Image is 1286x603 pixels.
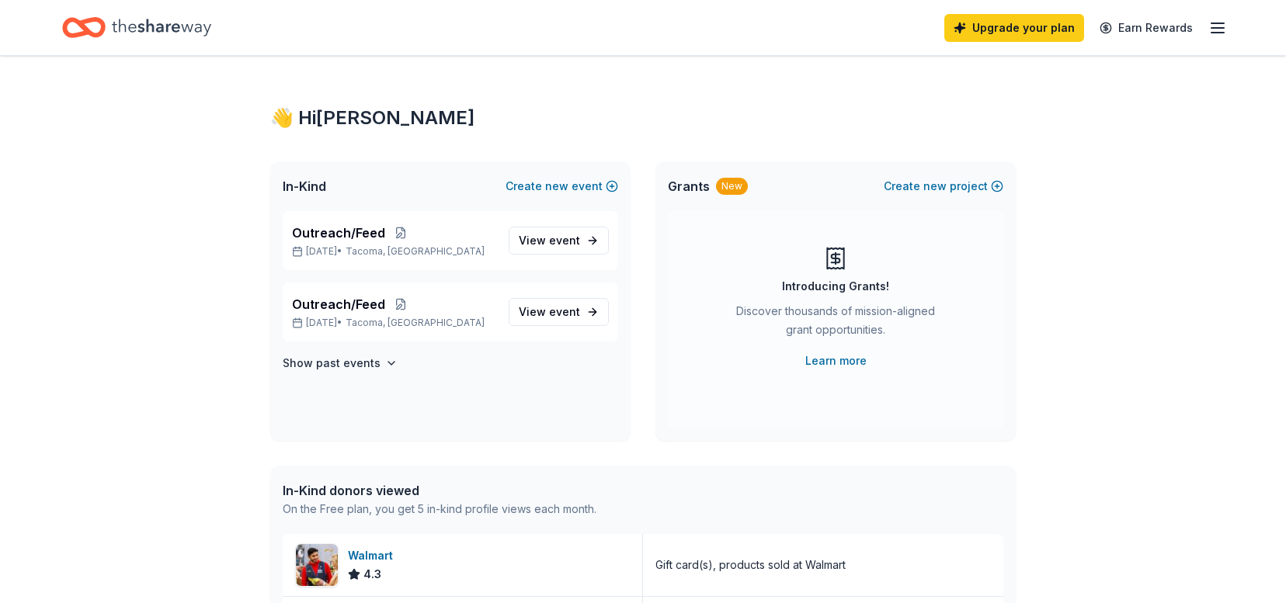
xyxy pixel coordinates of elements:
[944,14,1084,42] a: Upgrade your plan
[292,295,385,314] span: Outreach/Feed
[346,245,485,258] span: Tacoma, [GEOGRAPHIC_DATA]
[545,177,568,196] span: new
[292,317,496,329] p: [DATE] •
[668,177,710,196] span: Grants
[283,500,596,518] div: On the Free plan, you get 5 in-kind profile views each month.
[348,546,399,565] div: Walmart
[1090,14,1202,42] a: Earn Rewards
[805,352,867,370] a: Learn more
[716,178,748,195] div: New
[509,298,609,326] a: View event
[506,177,618,196] button: Createnewevent
[292,245,496,258] p: [DATE] •
[782,277,889,296] div: Introducing Grants!
[549,234,580,247] span: event
[730,302,941,345] div: Discover thousands of mission-aligned grant opportunities.
[519,303,580,321] span: View
[296,544,338,586] img: Image for Walmart
[363,565,381,584] span: 4.3
[283,354,398,373] button: Show past events
[509,227,609,255] a: View event
[346,317,485,329] span: Tacoma, [GEOGRAPHIC_DATA]
[655,556,846,574] div: Gift card(s), products sold at Walmart
[283,481,596,500] div: In-Kind donors viewed
[62,9,211,46] a: Home
[283,177,326,196] span: In-Kind
[549,305,580,318] span: event
[283,354,381,373] h4: Show past events
[292,224,385,242] span: Outreach/Feed
[923,177,947,196] span: new
[519,231,580,250] span: View
[884,177,1003,196] button: Createnewproject
[270,106,1016,130] div: 👋 Hi [PERSON_NAME]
